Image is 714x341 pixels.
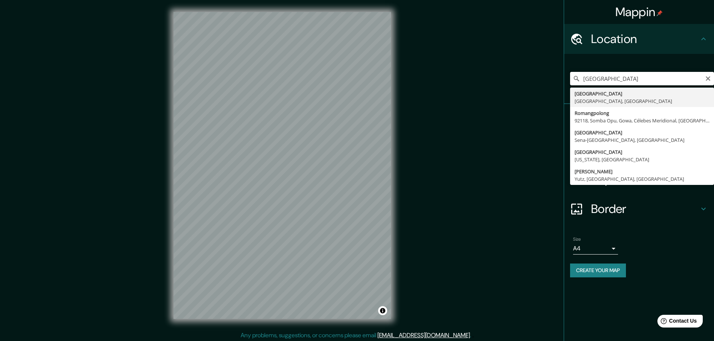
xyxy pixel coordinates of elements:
button: Toggle attribution [378,306,387,315]
a: [EMAIL_ADDRESS][DOMAIN_NAME] [377,331,470,339]
div: [GEOGRAPHIC_DATA], [GEOGRAPHIC_DATA] [575,97,710,105]
canvas: Map [174,12,391,319]
div: Location [564,24,714,54]
div: [PERSON_NAME] [575,168,710,175]
div: A4 [573,243,618,255]
div: . [471,331,472,340]
button: Create your map [570,264,626,277]
div: Yutz, [GEOGRAPHIC_DATA], [GEOGRAPHIC_DATA] [575,175,710,183]
div: [US_STATE], [GEOGRAPHIC_DATA] [575,156,710,163]
label: Size [573,236,581,243]
h4: Layout [591,171,699,186]
div: Style [564,134,714,164]
div: 92118, Somba Opu, Gowa, Célebes Meridional, [GEOGRAPHIC_DATA] [575,117,710,124]
div: Pins [564,104,714,134]
div: [GEOGRAPHIC_DATA] [575,90,710,97]
button: Clear [705,74,711,82]
div: Layout [564,164,714,194]
h4: Location [591,31,699,46]
p: Any problems, suggestions, or concerns please email . [241,331,471,340]
h4: Border [591,201,699,216]
div: [GEOGRAPHIC_DATA] [575,148,710,156]
div: Border [564,194,714,224]
h4: Mappin [615,4,663,19]
input: Pick your city or area [570,72,714,85]
div: Romangpolong [575,109,710,117]
img: pin-icon.png [657,10,663,16]
div: Sena-[GEOGRAPHIC_DATA], [GEOGRAPHIC_DATA] [575,136,710,144]
div: [GEOGRAPHIC_DATA] [575,129,710,136]
div: . [472,331,474,340]
iframe: Help widget launcher [647,312,706,333]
